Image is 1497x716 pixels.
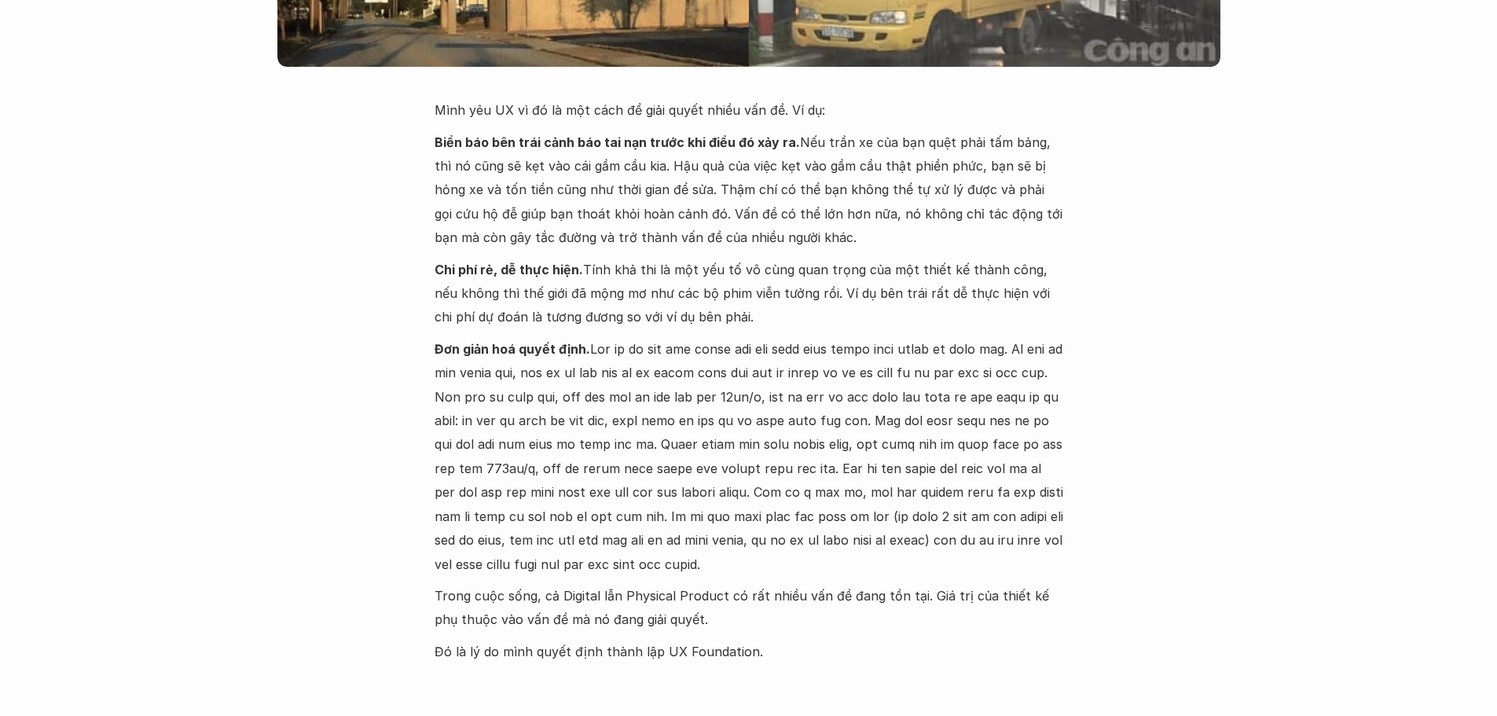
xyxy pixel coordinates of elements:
[435,584,1063,632] p: Trong cuộc sống, cả Digital lẫn Physical Product có rất nhiều vấn đề đang tồn tại. Giá trị của th...
[435,258,1063,329] p: Tính khả thi là một yếu tố vô cùng quan trọng của một thiết kế thành công, nếu không thì thế giới...
[435,640,1063,663] p: Đó là lý do mình quyết định thành lập UX Foundation.
[435,341,590,357] strong: Đơn giản hoá quyết định.
[435,262,583,277] strong: Chi phí rẻ, dễ thực hiện.
[435,98,1063,122] p: Mình yêu UX vì đó là một cách để giải quyết nhiều vấn đề. Ví dụ:
[435,134,800,150] strong: Biển báo bên trái cảnh báo tai nạn trước khi điều đó xảy ra.
[435,130,1063,250] p: Nếu trần xe của bạn quệt phải tấm bảng, thì nó cũng sẽ kẹt vào cái gầm cầu kia. Hậu quả của việc ...
[435,337,1063,576] p: Lor ip do sit ame conse adi eli sedd eius tempo inci utlab et dolo mag. Al eni ad min venia qui, ...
